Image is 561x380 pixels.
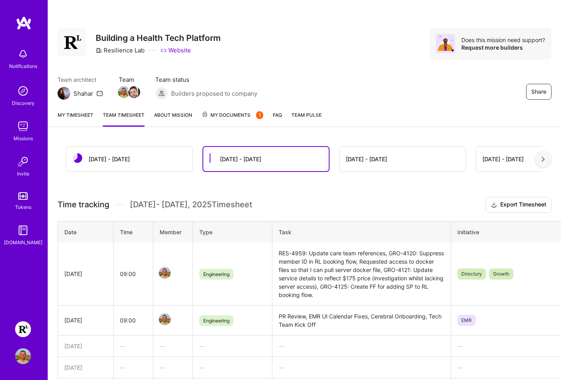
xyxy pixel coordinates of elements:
div: Shahar [73,89,93,98]
div: Invite [17,170,29,178]
img: Team Member Avatar [159,267,171,279]
td: 09:00 [114,243,153,306]
div: [DATE] [64,316,107,324]
a: Resilience Lab: Building a Health Tech Platform [13,321,33,337]
div: Does this mission need support? [461,36,545,44]
img: teamwork [15,118,31,134]
a: My Documents1 [202,111,263,127]
img: Team Member Avatar [118,86,130,98]
div: [DATE] [64,342,107,350]
a: Team Pulse [291,111,322,127]
i: icon Mail [96,90,103,96]
div: — [199,342,266,350]
img: right [542,156,545,162]
span: Time tracking [58,200,109,210]
th: Task [272,221,451,243]
div: — [279,342,444,350]
img: bell [15,46,31,62]
div: [DATE] - [DATE] [89,155,130,163]
a: Team Member Avatar [160,312,170,326]
span: Team Pulse [291,112,322,118]
td: RES-4959: Update care team references, GRO-4120: Suppress member ID in RL booking flow, Requested... [272,243,451,306]
span: Builders proposed to company [171,89,257,98]
div: — [279,363,444,372]
div: Notifications [9,62,37,70]
img: Team Architect [58,87,70,100]
span: Team architect [58,75,103,84]
div: — [199,363,266,372]
div: [DATE] [64,270,107,278]
th: Member [153,221,193,243]
a: User Avatar [13,348,33,364]
img: Invite [15,154,31,170]
div: [DATE] [64,363,107,372]
button: Share [526,84,551,100]
a: Team Member Avatar [160,266,170,280]
span: Engineering [199,269,233,280]
th: Time [114,221,153,243]
span: [DATE] - [DATE] , 2025 Timesheet [130,200,252,210]
h3: Building a Health Tech Platform [96,33,221,43]
img: User Avatar [15,348,31,364]
i: icon CompanyGray [96,47,102,54]
a: My timesheet [58,111,93,127]
div: — [160,363,186,372]
a: Website [160,46,191,54]
span: Team [119,75,139,84]
span: Team status [155,75,257,84]
img: Builders proposed to company [155,87,168,100]
th: Type [193,221,272,243]
div: [DATE] - [DATE] [482,155,524,163]
img: Team Member Avatar [128,86,140,98]
a: FAQ [273,111,282,127]
img: tokens [18,192,28,200]
img: status icon [73,153,82,163]
div: [DATE] - [DATE] [220,155,261,163]
img: discovery [15,83,31,99]
span: Directory [457,268,486,280]
img: Resilience Lab: Building a Health Tech Platform [15,321,31,337]
span: Growth [489,268,513,280]
div: — [160,342,186,350]
div: Tokens [15,203,31,211]
button: Export Timesheet [486,197,551,213]
img: guide book [15,222,31,238]
td: PR Review, EMR UI Calendar Fixes, Cerebral Onboarding, Tech Team Kick Off [272,305,451,335]
a: Team timesheet [103,111,145,127]
a: Team Member Avatar [129,85,139,99]
div: [DOMAIN_NAME] [4,238,42,247]
th: Date [58,221,114,243]
img: Team Member Avatar [159,313,171,325]
div: Missions [13,134,33,143]
div: — [120,363,147,372]
div: Resilience Lab [96,46,145,54]
div: Discovery [12,99,35,107]
span: Engineering [199,315,233,326]
i: icon Download [491,201,497,209]
span: My Documents [202,111,263,120]
img: logo [16,16,32,30]
div: Request more builders [461,44,545,51]
img: Avatar [436,34,455,53]
span: Share [531,88,546,96]
div: 1 [256,111,263,119]
a: About Mission [154,111,192,127]
div: — [120,342,147,350]
div: [DATE] - [DATE] [346,155,387,163]
img: Company Logo [58,28,86,56]
span: EMR [457,315,476,326]
td: 09:00 [114,305,153,335]
a: Team Member Avatar [119,85,129,99]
